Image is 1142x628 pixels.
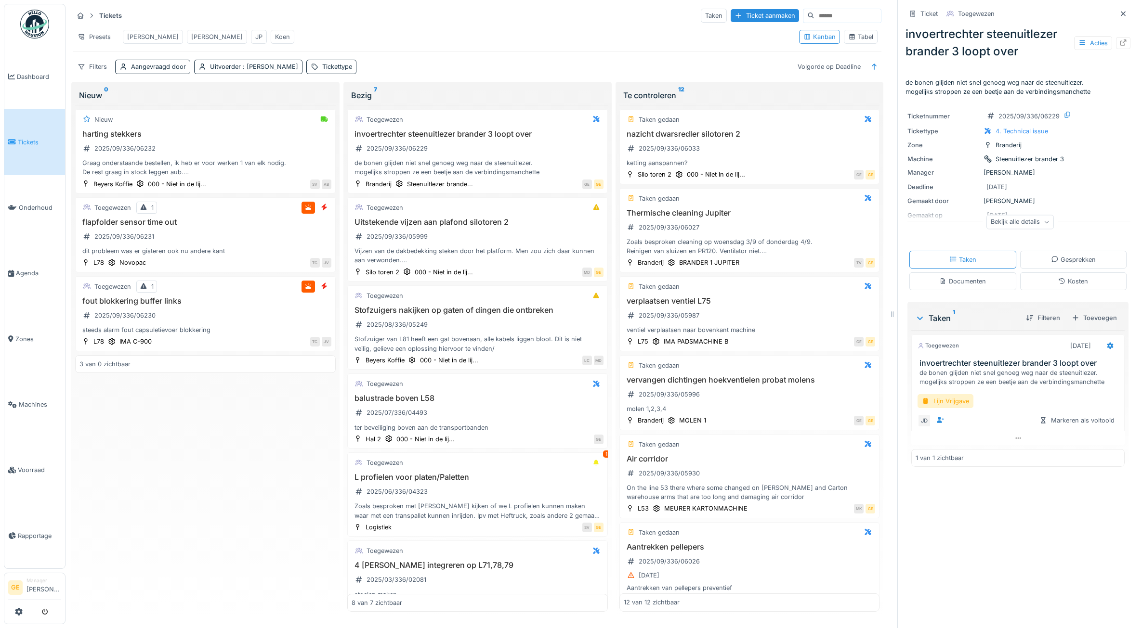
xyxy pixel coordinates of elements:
[664,504,748,513] div: MEURER KARTONMACHINE
[367,379,403,388] div: Toegewezen
[854,416,864,425] div: GE
[79,246,331,256] div: dit probleem was er gisteren ook nu andere kant
[803,32,836,41] div: Kanban
[1068,311,1121,324] div: Toevoegen
[594,179,604,189] div: GE
[79,325,331,334] div: steeds alarm fout capsuletievoer blokkering
[958,9,995,18] div: Toegewezen
[639,440,680,449] div: Taken gedaan
[26,577,61,584] div: Manager
[907,112,980,121] div: Ticketnummer
[367,458,403,467] div: Toegewezen
[415,268,473,277] div: 000 - Niet in de lij...
[624,375,876,384] h3: vervangen dichtingen hoekventielen probat molens
[16,269,61,278] span: Agenda
[624,237,876,256] div: Zoals besproken cleaning op woensdag 3/9 of donderdag 4/9. Reinigen van sluizen en PR120. Ventila...
[582,356,592,365] div: LC
[907,141,980,150] div: Zone
[582,268,592,277] div: MD
[866,258,875,268] div: GE
[624,542,876,551] h3: Aantrekken pellepers
[624,483,876,501] div: On the line 53 there where some changed on [PERSON_NAME] and Carton warehouse arms that are too l...
[18,531,61,540] span: Rapportage
[594,356,604,365] div: MD
[367,487,428,496] div: 2025/06/336/04323
[367,575,426,584] div: 2025/03/336/02081
[79,296,331,306] h3: fout blokkering buffer links
[352,246,604,265] div: Vijzen van de dakbedekking steken door het platform. Men zou zich daar kunnen aan verwonden. op d...
[322,337,331,346] div: JV
[918,394,973,408] div: Lijn Vrijgave
[907,182,980,192] div: Deadline
[624,208,876,218] h3: Thermische cleaning Jupiter
[310,179,320,189] div: SV
[907,127,980,136] div: Tickettype
[1074,36,1112,50] div: Acties
[639,311,699,320] div: 2025/09/336/05987
[866,170,875,179] div: GE
[907,154,980,164] div: Machine
[94,311,156,320] div: 2025/09/336/06230
[79,129,331,139] h3: harting stekkers
[906,78,1130,96] p: de bonen glijden niet snel genoeg weg naar de steenuitlezer. mogelijks stroppen ze een beetje aan...
[151,203,154,212] div: 1
[664,337,728,346] div: IMA PADSMACHINE B
[420,356,478,365] div: 000 - Niet in de lij...
[15,334,61,344] span: Zones
[352,158,604,177] div: de bonen glijden niet snel genoeg weg naar de steenuitlezer. mogelijks stroppen ze een beetje aan...
[638,170,671,179] div: Silo toren 2
[367,291,403,300] div: Toegewezen
[352,394,604,403] h3: balustrade boven L58
[94,232,154,241] div: 2025/09/336/06231
[639,361,680,370] div: Taken gedaan
[793,60,865,74] div: Volgorde op Deadline
[352,129,604,139] h3: invoertrechter steenuitlezer brander 3 loopt over
[986,215,1054,229] div: Bekijk alle details
[26,577,61,598] li: [PERSON_NAME]
[907,196,980,205] div: Gemaakt door
[854,170,864,179] div: GE
[367,232,428,241] div: 2025/09/336/05999
[104,90,108,101] sup: 0
[366,356,405,365] div: Beyers Koffie
[1070,341,1091,350] div: [DATE]
[1058,277,1088,286] div: Kosten
[366,523,392,532] div: Logistiek
[907,168,980,177] div: Manager
[79,158,331,177] div: Graag onderstaande bestellen, ik heb er voor werken 1 van elk nodig. De rest graag in stock legge...
[210,62,298,71] div: Uitvoerder
[603,450,610,458] div: 1
[949,255,976,264] div: Taken
[4,306,65,372] a: Zones
[17,72,61,81] span: Dashboard
[4,241,65,306] a: Agenda
[731,9,799,22] div: Ticket aanmaken
[594,435,604,444] div: GE
[915,312,1018,324] div: Taken
[866,337,875,346] div: GE
[241,63,298,70] span: : [PERSON_NAME]
[93,179,132,189] div: Beyers Koffie
[127,32,179,41] div: [PERSON_NAME]
[939,277,986,286] div: Documenten
[679,258,739,267] div: BRANDER 1 JUPITER
[639,571,659,580] div: [DATE]
[919,359,1120,368] h3: invoertrechter steenuitlezer brander 3 loopt over
[594,268,604,277] div: GE
[582,179,592,189] div: GE
[639,115,680,124] div: Taken gedaan
[624,325,876,334] div: ventiel verplaatsen naar bovenkant machine
[986,182,1007,192] div: [DATE]
[4,372,65,437] a: Machines
[998,112,1060,121] div: 2025/09/336/06229
[907,196,1129,205] div: [PERSON_NAME]
[94,144,156,153] div: 2025/09/336/06232
[93,258,104,267] div: L78
[918,414,931,427] div: JD
[367,320,428,329] div: 2025/08/336/05249
[639,390,700,399] div: 2025/09/336/05996
[19,400,61,409] span: Machines
[639,557,700,566] div: 2025/09/336/06026
[191,32,243,41] div: [PERSON_NAME]
[255,32,263,41] div: JP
